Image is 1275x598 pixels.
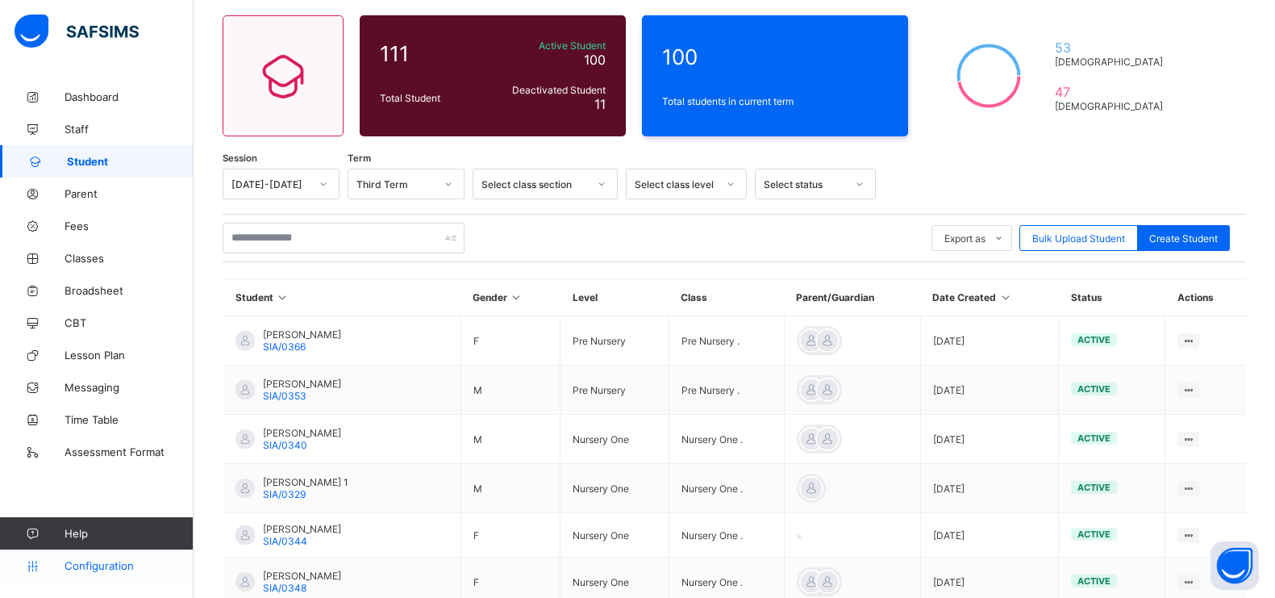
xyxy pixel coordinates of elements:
th: Student [223,279,461,316]
td: Nursery One [560,464,669,513]
span: [DEMOGRAPHIC_DATA] [1055,100,1170,112]
span: Dashboard [65,90,194,103]
span: Fees [65,220,194,232]
span: active [1077,482,1110,493]
td: M [460,464,560,513]
div: Select status [764,178,846,190]
td: M [460,366,560,415]
td: Pre Nursery [560,316,669,366]
span: SIA/0340 [263,439,307,451]
span: SIA/0329 [263,488,306,500]
span: active [1077,334,1110,345]
td: Nursery One [560,513,669,558]
span: Broadsheet [65,284,194,297]
td: Nursery One . [669,464,784,513]
span: 53 [1055,40,1170,56]
th: Gender [460,279,560,316]
span: Create Student [1149,232,1218,245]
span: SIA/0366 [263,341,306,353]
span: CBT [65,316,194,329]
th: Parent/Guardian [784,279,920,316]
span: [PERSON_NAME] [263,378,341,390]
span: active [1077,529,1110,540]
td: Nursery One . [669,415,784,464]
td: [DATE] [920,366,1059,415]
span: Help [65,527,193,540]
span: active [1077,575,1110,587]
td: M [460,415,560,464]
div: Third Term [356,178,435,190]
td: Pre Nursery . [669,366,784,415]
th: Class [669,279,784,316]
span: Deactivated Student [491,84,606,96]
div: [DATE]-[DATE] [231,178,310,190]
span: SIA/0344 [263,535,307,547]
span: Assessment Format [65,445,194,458]
span: Classes [65,252,194,265]
span: Term [348,153,371,164]
td: [DATE] [920,316,1059,366]
td: [DATE] [920,513,1059,558]
td: Nursery One . [669,513,784,558]
span: [PERSON_NAME] [263,570,341,582]
div: Select class level [635,178,717,190]
span: 100 [584,52,606,68]
span: [DEMOGRAPHIC_DATA] [1055,56,1170,68]
span: 47 [1055,84,1170,100]
button: Open asap [1210,542,1259,590]
span: active [1077,383,1110,395]
td: Pre Nursery [560,366,669,415]
th: Date Created [920,279,1059,316]
div: Total Student [376,88,487,108]
span: 111 [380,41,483,66]
th: Status [1059,279,1165,316]
span: Messaging [65,381,194,394]
i: Sort in Ascending Order [998,291,1012,303]
span: Session [223,153,257,164]
span: Bulk Upload Student [1032,232,1125,245]
span: Parent [65,187,194,200]
th: Actions [1165,279,1246,316]
div: Select class section [481,178,588,190]
span: 11 [594,96,606,112]
i: Sort in Ascending Order [276,291,290,303]
span: [PERSON_NAME] 1 [263,476,348,488]
span: Lesson Plan [65,349,194,362]
td: Nursery One [560,415,669,464]
span: Export as [944,232,985,245]
span: Student [67,155,194,168]
td: Pre Nursery . [669,316,784,366]
td: F [460,316,560,366]
span: Staff [65,123,194,136]
i: Sort in Ascending Order [510,291,523,303]
img: safsims [15,15,139,48]
td: [DATE] [920,464,1059,513]
span: [PERSON_NAME] [263,328,341,341]
td: F [460,513,560,558]
span: Configuration [65,559,193,572]
span: SIA/0348 [263,582,306,594]
span: Time Table [65,413,194,426]
td: [DATE] [920,415,1059,464]
span: [PERSON_NAME] [263,523,341,535]
span: Active Student [491,40,606,52]
span: SIA/0353 [263,390,306,402]
span: 100 [662,44,888,69]
span: active [1077,433,1110,444]
span: Total students in current term [662,95,888,107]
span: [PERSON_NAME] [263,427,341,439]
th: Level [560,279,669,316]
